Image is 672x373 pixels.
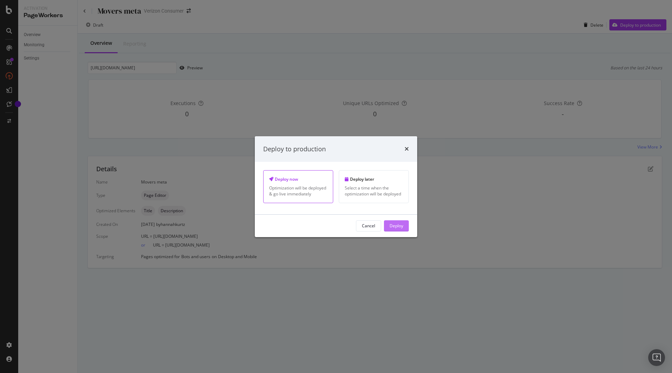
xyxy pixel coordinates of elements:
[384,220,409,232] button: Deploy
[255,136,417,237] div: modal
[269,176,327,182] div: Deploy now
[269,185,327,197] div: Optimization will be deployed & go live immediately
[263,144,326,153] div: Deploy to production
[345,176,403,182] div: Deploy later
[362,223,375,229] div: Cancel
[405,144,409,153] div: times
[648,349,665,366] div: Open Intercom Messenger
[356,220,381,232] button: Cancel
[345,185,403,197] div: Select a time when the optimization will be deployed
[390,223,403,229] div: Deploy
